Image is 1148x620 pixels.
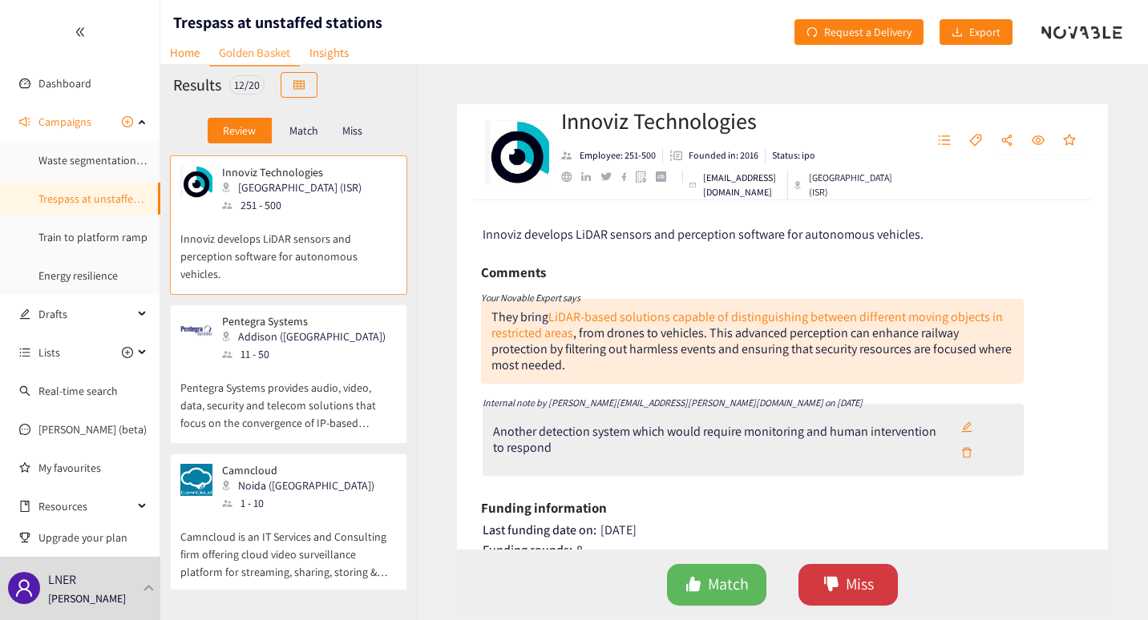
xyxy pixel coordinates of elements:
[581,172,600,182] a: linkedin
[961,447,972,460] span: delete
[222,166,362,179] p: Innoviz Technologies
[38,153,193,167] a: Waste segmentation and sorting
[949,440,984,465] button: delete
[222,179,371,196] div: [GEOGRAPHIC_DATA] (ISR)
[481,260,546,284] h6: Comments
[289,124,318,137] p: Match
[689,148,758,163] p: Founded in: 2016
[38,490,133,522] span: Resources
[38,298,133,330] span: Drafts
[222,328,395,345] div: Addison ([GEOGRAPHIC_DATA])
[180,464,212,496] img: Snapshot of the company's website
[656,171,676,182] a: crunchbase
[222,196,371,214] div: 251 - 500
[229,75,265,95] div: 12 / 20
[772,148,815,163] p: Status: ipo
[823,576,839,594] span: dislike
[485,120,549,184] img: Company Logo
[293,79,305,92] span: table
[19,116,30,127] span: sound
[38,521,148,554] span: Upgrade your plan
[222,477,384,494] div: Noida ([GEOGRAPHIC_DATA])
[561,105,844,137] h2: Innoviz Technologies
[180,166,212,198] img: Snapshot of the company's website
[794,19,924,45] button: redoRequest a Delivery
[38,336,60,368] span: Lists
[1032,134,1045,148] span: eye
[180,315,212,347] img: Snapshot of the company's website
[600,172,620,180] a: twitter
[38,452,148,484] a: My favourites
[846,572,874,597] span: Miss
[1055,128,1084,154] button: star
[1063,134,1076,148] span: star
[483,521,596,538] span: Last funding date on:
[621,172,637,181] a: facebook
[38,384,118,398] a: Real-time search
[636,171,656,183] a: google maps
[38,191,180,206] a: Trespass at unstaffed stations
[806,26,818,39] span: redo
[949,414,984,440] button: edit
[481,299,1024,384] div: They bring , from drones to vehicles. This advanced perception can enhance railway protection by ...
[1068,543,1148,620] iframe: Chat Widget
[794,171,894,199] div: [GEOGRAPHIC_DATA] (ISR)
[122,116,133,127] span: plus-circle
[222,464,374,477] p: Camncloud
[969,134,982,148] span: tag
[961,421,972,434] span: edit
[561,148,663,163] li: Employees
[19,308,30,320] span: edit
[180,363,397,432] p: Pentegra Systems provides audio, video, data, security and telecom solutions that focus on the co...
[561,171,581,182] a: website
[209,40,300,66] a: Golden Basket
[38,76,91,91] a: Dashboard
[798,564,898,606] button: dislikeMiss
[180,512,397,581] p: Camncloud is an IT Services and Consulting firm offering cloud video surveillance platform for st...
[48,590,126,607] p: [PERSON_NAME]
[667,564,766,606] button: likeMatch
[14,578,34,598] span: user
[173,11,382,34] h1: Trespass at unstaffed stations
[493,424,950,456] div: Another detection system which would require monitoring and human intervention to respond
[969,23,1000,41] span: Export
[961,128,990,154] button: tag
[938,134,951,148] span: unordered-list
[766,148,815,163] li: Status
[940,19,1013,45] button: downloadExport
[223,124,256,137] p: Review
[122,347,133,358] span: plus-circle
[38,106,91,138] span: Campaigns
[300,40,358,65] a: Insights
[75,26,86,38] span: double-left
[824,23,912,41] span: Request a Delivery
[222,315,386,328] p: Pentegra Systems
[19,501,30,512] span: book
[48,570,76,590] p: LNER
[180,214,397,283] p: Innoviz develops LiDAR sensors and perception software for autonomous vehicles.
[481,496,607,520] h6: Funding information
[342,124,362,137] p: Miss
[663,148,766,163] li: Founded in year
[580,148,656,163] p: Employee: 251-500
[483,542,1085,558] div: 8
[708,572,749,597] span: Match
[685,576,701,594] span: like
[1000,134,1013,148] span: share-alt
[222,494,384,512] div: 1 - 10
[19,532,30,543] span: trophy
[38,268,118,283] a: Energy resilience
[173,74,221,96] h2: Results
[160,40,209,65] a: Home
[481,292,580,304] i: Your Novable Expert says
[222,345,395,363] div: 11 - 50
[38,230,148,244] a: Train to platform ramp
[483,397,863,409] i: Internal note by [PERSON_NAME][EMAIL_ADDRESS][PERSON_NAME][DOMAIN_NAME] on [DATE]
[19,347,30,358] span: unordered-list
[483,226,924,243] span: Innoviz develops LiDAR sensors and perception software for autonomous vehicles.
[703,171,781,199] p: [EMAIL_ADDRESS][DOMAIN_NAME]
[930,128,959,154] button: unordered-list
[38,422,147,437] a: [PERSON_NAME] (beta)
[992,128,1021,154] button: share-alt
